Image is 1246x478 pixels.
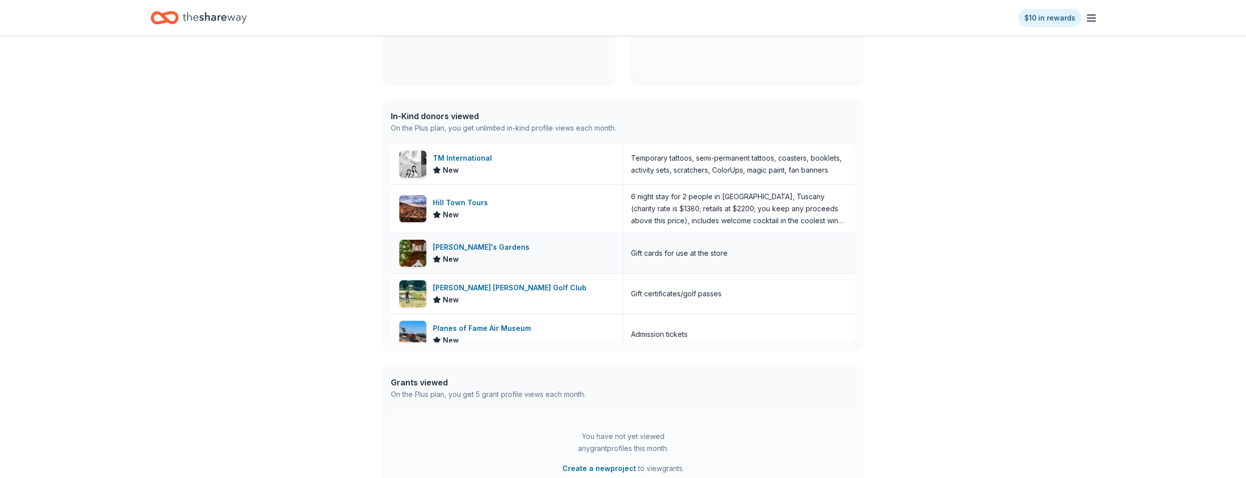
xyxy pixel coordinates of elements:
div: Planes of Fame Air Museum [433,322,535,334]
span: New [443,334,459,346]
div: [PERSON_NAME]'s Gardens [433,241,533,253]
div: Grants viewed [391,376,585,388]
div: Hill Town Tours [433,197,492,209]
img: Image for Roger's Gardens [399,240,426,267]
span: New [443,164,459,176]
button: Create a newproject [562,462,636,474]
div: [PERSON_NAME] [PERSON_NAME] Golf Club [433,282,590,294]
span: New [443,294,459,306]
span: to view grants . [562,462,684,474]
img: Image for Hill Town Tours [399,195,426,222]
span: New [443,209,459,221]
a: Home [151,6,247,30]
div: TM International [433,152,496,164]
img: Image for TM International [399,151,426,178]
a: $10 in rewards [1018,9,1081,27]
div: 6 night stay for 2 people in [GEOGRAPHIC_DATA], Tuscany (charity rate is $1380; retails at $2200;... [631,191,847,227]
div: You have not yet viewed any grant profiles this month. [560,430,686,454]
span: New [443,253,459,265]
div: On the Plus plan, you get unlimited in-kind profile views each month. [391,122,616,134]
div: Admission tickets [631,328,688,340]
img: Image for McCormick Woods Golf Club [399,280,426,307]
div: In-Kind donors viewed [391,110,616,122]
div: Temporary tattoos, semi-permanent tattoos, coasters, booklets, activity sets, scratchers, ColorUp... [631,152,847,176]
div: Gift certificates/golf passes [631,288,722,300]
div: On the Plus plan, you get 5 grant profile views each month. [391,388,585,400]
img: Image for Planes of Fame Air Museum [399,321,426,348]
div: Gift cards for use at the store [631,247,728,259]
